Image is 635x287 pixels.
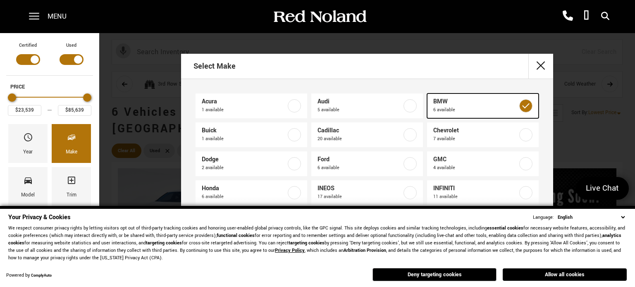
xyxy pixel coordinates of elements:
[196,151,307,176] a: Dodge2 available
[289,240,325,246] strong: targeting cookies
[311,93,423,118] a: Audi5 available
[344,247,386,254] strong: Arbitration Provision
[52,167,91,206] div: TrimTrim
[23,148,33,157] div: Year
[58,105,91,116] input: Maximum
[23,130,33,148] span: Year
[52,124,91,163] div: MakeMake
[67,130,76,148] span: Make
[196,122,307,147] a: Buick1 available
[317,135,402,143] span: 20 available
[311,122,423,147] a: Cadillac20 available
[66,148,77,157] div: Make
[317,106,402,114] span: 5 available
[427,122,539,147] a: Chevrolet7 available
[217,232,255,239] strong: functional cookies
[433,164,518,172] span: 4 available
[8,124,48,163] div: YearYear
[202,164,286,172] span: 2 available
[433,127,518,135] span: Chevrolet
[202,193,286,201] span: 6 available
[528,54,553,79] button: close
[193,55,236,78] h2: Select Make
[66,41,76,50] label: Used
[433,155,518,164] span: GMC
[83,93,91,102] div: Maximum Price
[272,10,367,24] img: Red Noland Auto Group
[21,191,35,200] div: Model
[31,273,52,278] a: ComplyAuto
[67,173,76,191] span: Trim
[202,127,286,135] span: Buick
[576,177,629,200] a: Live Chat
[317,184,402,193] span: INEOS
[146,240,182,246] strong: targeting cookies
[433,184,518,193] span: INFINITI
[582,183,623,194] span: Live Chat
[372,268,497,281] button: Deny targeting cookies
[8,105,41,116] input: Minimum
[196,180,307,205] a: Honda6 available
[202,98,286,106] span: Acura
[503,268,627,281] button: Allow all cookies
[8,225,627,262] p: We respect consumer privacy rights by letting visitors opt out of third-party tracking cookies an...
[317,164,402,172] span: 6 available
[433,106,518,114] span: 6 available
[433,135,518,143] span: 7 available
[8,213,70,222] span: Your Privacy & Cookies
[317,127,402,135] span: Cadillac
[317,98,402,106] span: Audi
[8,93,16,102] div: Minimum Price
[6,41,93,75] div: Filter by Vehicle Type
[23,173,33,191] span: Model
[311,151,423,176] a: Ford6 available
[6,273,52,278] div: Powered by
[202,184,286,193] span: Honda
[19,41,37,50] label: Certified
[533,215,554,220] div: Language:
[8,167,48,206] div: ModelModel
[10,83,89,91] h5: Price
[202,155,286,164] span: Dodge
[427,180,539,205] a: INFINITI11 available
[275,247,305,254] a: Privacy Policy
[427,151,539,176] a: GMC4 available
[556,213,627,221] select: Language Select
[202,106,286,114] span: 1 available
[433,193,518,201] span: 11 available
[311,180,423,205] a: INEOS17 available
[317,193,402,201] span: 17 available
[67,191,76,200] div: Trim
[317,155,402,164] span: Ford
[8,91,91,116] div: Price
[196,93,307,118] a: Acura1 available
[433,98,518,106] span: BMW
[202,135,286,143] span: 1 available
[427,93,539,118] a: BMW6 available
[487,225,523,231] strong: essential cookies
